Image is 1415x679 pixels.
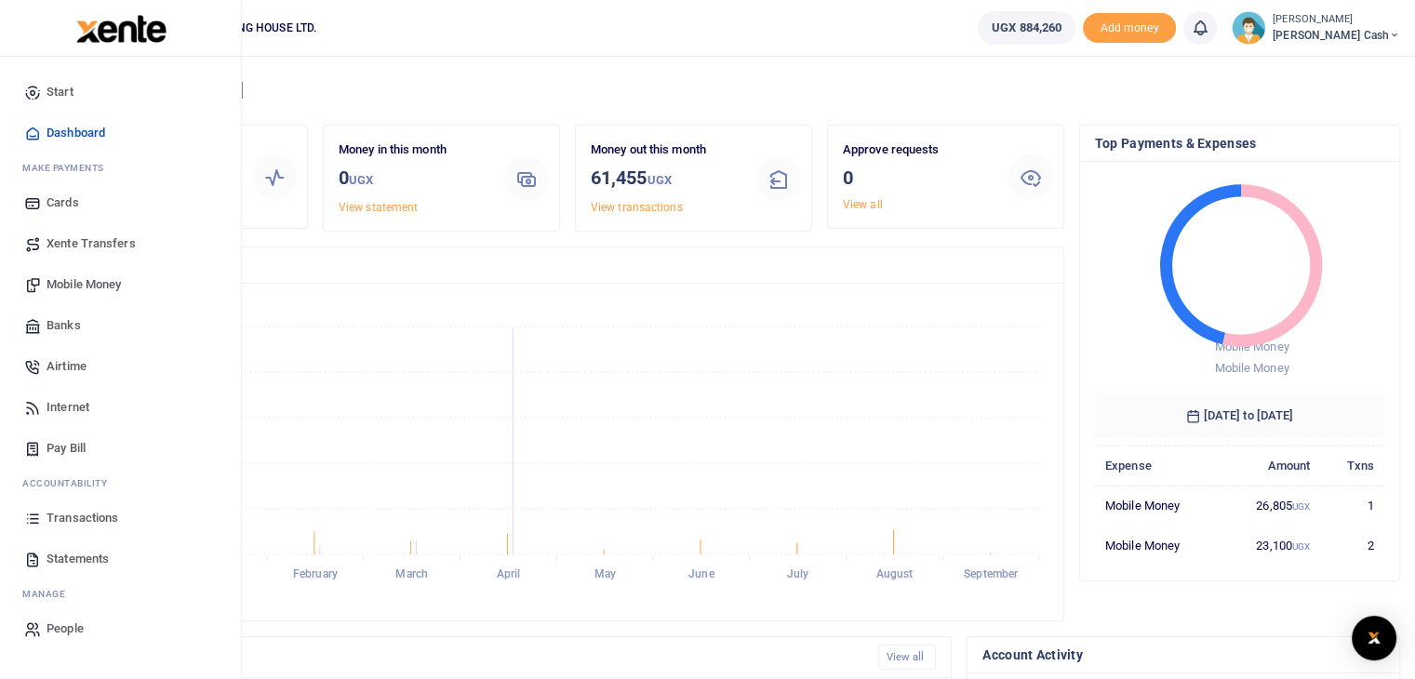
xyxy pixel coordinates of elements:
li: M [15,153,226,182]
li: Toup your wallet [1083,13,1176,44]
a: View transactions [591,201,683,214]
h4: Transactions Overview [87,255,1048,275]
h4: Recent Transactions [87,647,863,668]
h3: 61,455 [591,164,741,194]
small: [PERSON_NAME] [1273,12,1400,28]
td: Mobile Money [1095,486,1221,526]
span: Statements [47,550,109,568]
th: Amount [1221,446,1321,486]
td: Mobile Money [1095,526,1221,565]
a: Add money [1083,20,1176,33]
h3: 0 [843,164,994,192]
td: 26,805 [1221,486,1321,526]
tspan: April [497,567,521,580]
a: Mobile Money [15,264,226,305]
td: 2 [1320,526,1384,565]
tspan: July [787,567,808,580]
tspan: February [293,567,338,580]
span: [PERSON_NAME] Cash [1273,27,1400,44]
li: Ac [15,469,226,498]
a: Pay Bill [15,428,226,469]
a: Statements [15,539,226,579]
span: Airtime [47,357,87,376]
a: Dashboard [15,113,226,153]
a: People [15,608,226,649]
div: Open Intercom Messenger [1352,616,1396,660]
th: Expense [1095,446,1221,486]
span: countability [36,476,107,490]
li: M [15,579,226,608]
tspan: August [876,567,914,580]
span: ake Payments [32,161,104,175]
a: View statement [339,201,418,214]
small: UGX [349,173,373,187]
a: Xente Transfers [15,223,226,264]
p: Money in this month [339,140,489,160]
small: UGX [1292,501,1310,512]
img: profile-user [1232,11,1265,45]
p: Approve requests [843,140,994,160]
a: Transactions [15,498,226,539]
li: Wallet ballance [970,11,1083,45]
p: Money out this month [591,140,741,160]
h4: Account Activity [982,645,1384,665]
img: logo-large [76,15,167,43]
span: Add money [1083,13,1176,44]
h6: [DATE] to [DATE] [1095,393,1384,438]
a: Airtime [15,346,226,387]
a: Banks [15,305,226,346]
a: Start [15,72,226,113]
small: UGX [647,173,671,187]
span: Banks [47,316,81,335]
span: Mobile Money [1214,361,1288,375]
th: Txns [1320,446,1384,486]
td: 1 [1320,486,1384,526]
span: Mobile Money [47,275,121,294]
h3: 0 [339,164,489,194]
tspan: June [688,567,714,580]
span: Start [47,83,73,101]
a: View all [843,198,883,211]
span: Pay Bill [47,439,86,458]
tspan: September [964,567,1019,580]
tspan: May [594,567,615,580]
a: Internet [15,387,226,428]
a: UGX 884,260 [978,11,1075,45]
a: View all [878,645,937,670]
span: Internet [47,398,89,417]
h4: Hello [PERSON_NAME] [71,80,1400,100]
span: Xente Transfers [47,234,136,253]
span: Transactions [47,509,118,527]
span: Cards [47,193,79,212]
span: anage [32,587,66,601]
span: UGX 884,260 [992,19,1061,37]
span: Mobile Money [1214,339,1288,353]
a: Cards [15,182,226,223]
a: profile-user [PERSON_NAME] [PERSON_NAME] Cash [1232,11,1400,45]
small: UGX [1292,541,1310,552]
span: People [47,619,84,638]
a: logo-small logo-large logo-large [74,20,167,34]
h4: Top Payments & Expenses [1095,133,1384,153]
span: Dashboard [47,124,105,142]
tspan: March [395,567,428,580]
td: 23,100 [1221,526,1321,565]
